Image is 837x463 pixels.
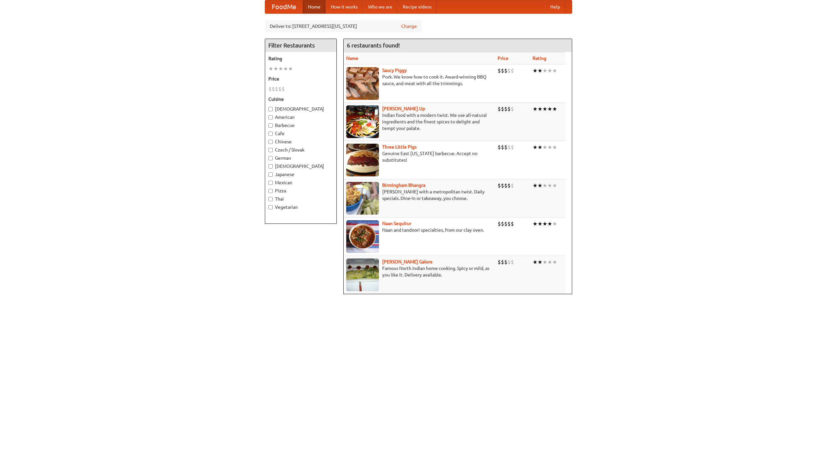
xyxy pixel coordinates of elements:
[511,258,514,266] li: $
[268,132,273,136] input: Cafe
[278,65,283,72] li: ★
[268,123,273,128] input: Barbecue
[268,122,333,129] label: Barbecue
[268,115,273,119] input: American
[268,156,273,160] input: German
[268,164,273,169] input: [DEMOGRAPHIC_DATA]
[498,182,501,189] li: $
[268,147,333,153] label: Czech / Slovak
[507,67,511,74] li: $
[547,105,552,113] li: ★
[268,106,333,112] label: [DEMOGRAPHIC_DATA]
[268,85,272,93] li: $
[268,172,273,177] input: Japanese
[382,259,433,264] a: [PERSON_NAME] Galore
[504,220,507,227] li: $
[272,85,275,93] li: $
[501,220,504,227] li: $
[538,67,542,74] li: ★
[363,0,398,13] a: Who we are
[507,144,511,151] li: $
[547,220,552,227] li: ★
[268,205,273,209] input: Vegetarian
[498,220,501,227] li: $
[542,105,547,113] li: ★
[346,74,492,87] p: Pork. We know how to cook it. Award-winning BBQ sauce, and meat with all the trimmings.
[533,182,538,189] li: ★
[504,258,507,266] li: $
[346,56,358,61] a: Name
[552,258,557,266] li: ★
[346,112,492,132] p: Indian food with a modern twist. We use all-natural ingredients and the finest spices to delight ...
[507,220,511,227] li: $
[268,163,333,169] label: [DEMOGRAPHIC_DATA]
[498,258,501,266] li: $
[511,220,514,227] li: $
[538,220,542,227] li: ★
[501,144,504,151] li: $
[382,183,425,188] a: Birmingham Bhangra
[303,0,326,13] a: Home
[552,105,557,113] li: ★
[511,67,514,74] li: $
[507,105,511,113] li: $
[268,140,273,144] input: Chinese
[547,67,552,74] li: ★
[268,114,333,120] label: American
[533,67,538,74] li: ★
[552,182,557,189] li: ★
[346,265,492,278] p: Famous North Indian home cooking. Spicy or mild, as you like it. Delivery available.
[326,0,363,13] a: How it works
[501,182,504,189] li: $
[382,68,407,73] a: Saucy Piggy
[545,0,565,13] a: Help
[542,182,547,189] li: ★
[511,144,514,151] li: $
[275,85,278,93] li: $
[542,258,547,266] li: ★
[268,155,333,161] label: German
[533,258,538,266] li: ★
[346,144,379,176] img: littlepigs.jpg
[538,258,542,266] li: ★
[346,105,379,138] img: curryup.jpg
[268,197,273,201] input: Thai
[382,106,425,111] b: [PERSON_NAME] Up
[547,258,552,266] li: ★
[346,188,492,202] p: [PERSON_NAME] with a metropolitan twist. Daily specials. Dine-in or takeaway, you choose.
[498,144,501,151] li: $
[504,67,507,74] li: $
[268,171,333,178] label: Japanese
[265,20,422,32] div: Deliver to: [STREET_ADDRESS][US_STATE]
[538,182,542,189] li: ★
[268,179,333,186] label: Mexican
[268,189,273,193] input: Pizza
[346,150,492,163] p: Genuine East [US_STATE] barbecue. Accept no substitutes!
[533,144,538,151] li: ★
[511,105,514,113] li: $
[542,144,547,151] li: ★
[282,85,285,93] li: $
[346,182,379,215] img: bhangra.jpg
[547,144,552,151] li: ★
[382,144,417,150] a: Three Little Pigs
[511,182,514,189] li: $
[542,67,547,74] li: ★
[268,187,333,194] label: Pizza
[398,0,437,13] a: Recipe videos
[542,220,547,227] li: ★
[547,182,552,189] li: ★
[552,67,557,74] li: ★
[268,196,333,202] label: Thai
[268,96,333,102] h5: Cuisine
[504,144,507,151] li: $
[507,258,511,266] li: $
[504,182,507,189] li: $
[268,76,333,82] h5: Price
[498,67,501,74] li: $
[265,39,336,52] h4: Filter Restaurants
[552,220,557,227] li: ★
[507,182,511,189] li: $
